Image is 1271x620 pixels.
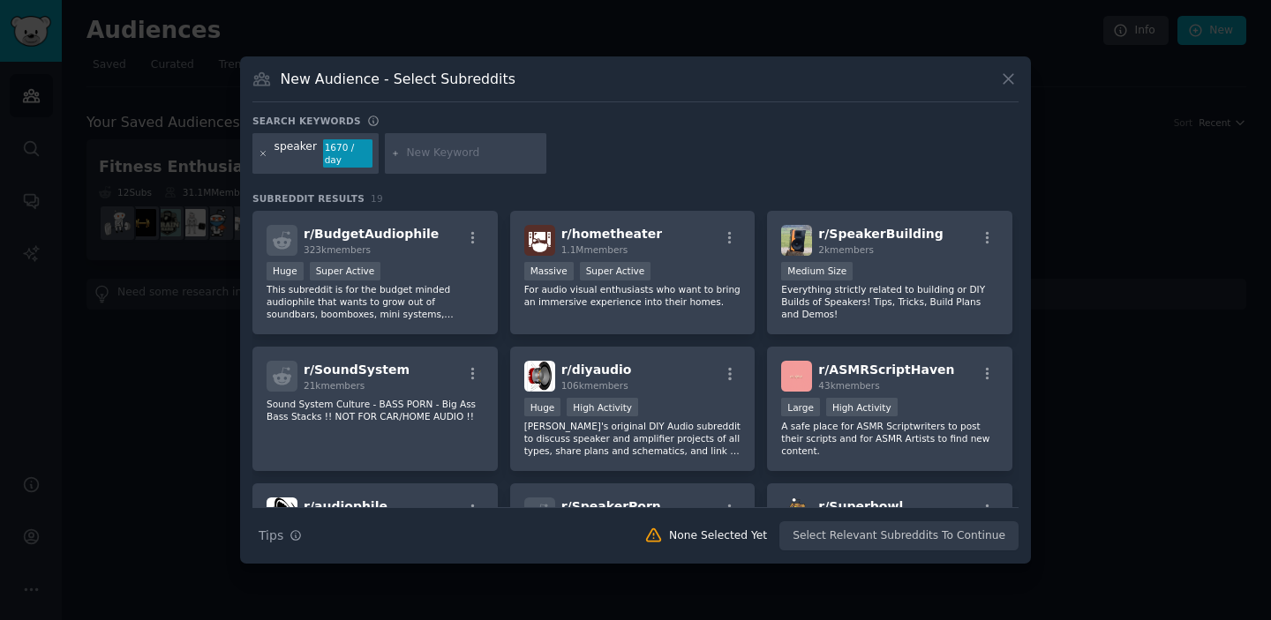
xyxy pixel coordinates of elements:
[304,499,387,513] span: r/ audiophile
[304,362,410,377] span: r/ SoundSystem
[781,420,998,457] p: A safe place for ASMR Scriptwriters to post their scripts and for ASMR Artists to find new content.
[371,193,383,204] span: 19
[818,227,943,241] span: r/ SpeakerBuilding
[669,528,767,544] div: None Selected Yet
[561,499,661,513] span: r/ SpeakerPorn
[267,497,297,528] img: audiophile
[567,398,638,416] div: High Activity
[406,146,540,161] input: New Keyword
[524,398,561,416] div: Huge
[310,262,381,280] div: Super Active
[818,362,954,377] span: r/ ASMRScriptHaven
[281,70,515,88] h3: New Audience - Select Subreddits
[259,527,283,545] span: Tips
[818,244,874,255] span: 2k members
[781,225,812,256] img: SpeakerBuilding
[304,244,371,255] span: 323k members
[781,361,812,392] img: ASMRScriptHaven
[524,361,555,392] img: diyaudio
[267,283,484,320] p: This subreddit is for the budget minded audiophile that wants to grow out of soundbars, boomboxes...
[304,380,365,391] span: 21k members
[818,499,903,513] span: r/ Superbowl
[561,380,628,391] span: 106k members
[818,380,879,391] span: 43k members
[323,139,372,168] div: 1670 / day
[826,398,898,416] div: High Activity
[524,225,555,256] img: hometheater
[781,283,998,320] p: Everything strictly related to building or DIY Builds of Speakers! Tips, Tricks, Build Plans and ...
[561,227,662,241] span: r/ hometheater
[252,192,365,205] span: Subreddit Results
[781,262,853,280] div: Medium Size
[561,244,628,255] span: 1.1M members
[524,262,574,280] div: Massive
[524,283,741,308] p: For audio visual enthusiasts who want to bring an immersive experience into their homes.
[524,420,741,457] p: [PERSON_NAME]'s original DIY Audio subreddit to discuss speaker and amplifier projects of all typ...
[561,362,632,377] span: r/ diyaudio
[252,520,308,551] button: Tips
[304,227,439,241] span: r/ BudgetAudiophile
[275,139,317,168] div: speaker
[781,398,820,416] div: Large
[252,115,361,127] h3: Search keywords
[781,497,812,528] img: Superbowl
[267,398,484,422] p: Sound System Culture - BASS PORN - Big Ass Bass Stacks !! NOT FOR CAR/HOME AUDIO !!
[580,262,651,280] div: Super Active
[267,262,304,280] div: Huge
